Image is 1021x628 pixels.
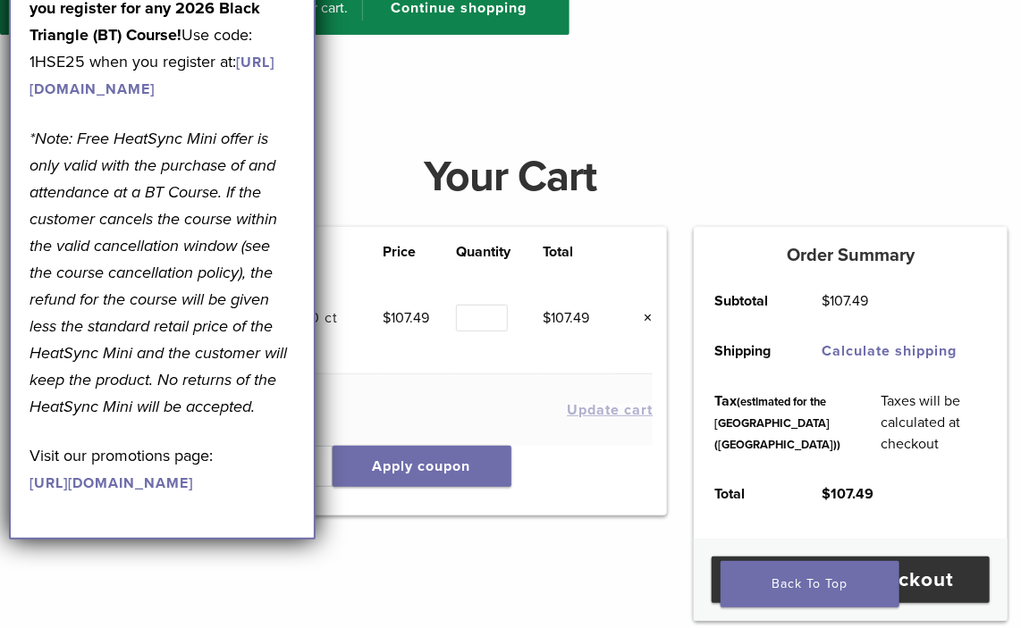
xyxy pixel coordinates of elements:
[543,241,616,263] th: Total
[694,245,1008,266] h5: Order Summary
[694,326,801,376] th: Shipping
[629,306,653,330] a: Remove this item
[694,376,860,469] th: Tax
[694,469,801,519] th: Total
[333,446,511,487] button: Apply coupon
[712,557,990,603] a: Proceed to checkout
[822,292,830,310] span: $
[567,403,653,417] button: Update cart
[543,309,551,327] span: $
[543,309,589,327] bdi: 107.49
[30,442,295,496] p: Visit our promotions page:
[694,276,801,326] th: Subtotal
[721,561,899,607] a: Back To Top
[822,342,957,360] a: Calculate shipping
[714,395,840,452] small: (estimated for the [GEOGRAPHIC_DATA] ([GEOGRAPHIC_DATA]))
[30,474,193,492] a: [URL][DOMAIN_NAME]
[822,485,831,503] span: $
[383,309,429,327] bdi: 107.49
[456,241,543,263] th: Quantity
[822,292,868,310] bdi: 107.49
[383,241,456,263] th: Price
[30,129,287,416] em: *Note: Free HeatSync Mini offer is only valid with the purchase of and attendance at a BT Course....
[822,485,873,503] bdi: 107.49
[383,309,391,327] span: $
[861,376,1008,469] td: Taxes will be calculated at checkout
